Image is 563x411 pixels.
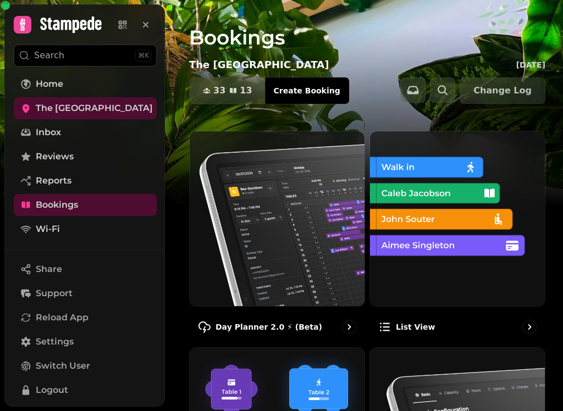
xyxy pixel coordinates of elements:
img: Day Planner 2.0 ⚡ (Beta) [190,131,365,306]
span: Bookings [36,198,78,212]
span: Wi-Fi [36,223,60,236]
span: 33 [213,86,225,95]
button: Switch User [14,355,157,377]
p: List view [396,321,435,332]
a: Inbox [14,121,157,143]
button: Change Log [460,77,545,104]
a: Reports [14,170,157,192]
span: Create Booking [274,87,340,95]
span: Reload App [36,311,89,324]
svg: go to [524,321,535,332]
span: Share [36,263,62,276]
a: Day Planner 2.0 ⚡ (Beta)Day Planner 2.0 ⚡ (Beta) [189,131,365,343]
span: Reviews [36,150,74,163]
span: Settings [36,335,74,348]
button: 3313 [190,77,266,104]
div: ⌘K [135,49,152,62]
button: Reload App [14,307,157,329]
p: Search [34,49,64,62]
span: The [GEOGRAPHIC_DATA] [36,102,153,115]
a: Reviews [14,146,157,168]
p: Day Planner 2.0 ⚡ (Beta) [216,321,322,332]
a: Bookings [14,194,157,216]
svg: go to [344,321,355,332]
button: Share [14,258,157,280]
span: Reports [36,174,71,187]
img: List view [370,131,545,306]
button: Logout [14,379,157,401]
span: Inbox [36,126,61,139]
a: Settings [14,331,157,353]
span: Change Log [473,86,532,95]
p: The [GEOGRAPHIC_DATA] [189,57,329,73]
a: Home [14,73,157,95]
a: Wi-Fi [14,218,157,240]
span: 13 [240,86,252,95]
button: Support [14,282,157,304]
a: List viewList view [369,131,545,343]
button: Search⌘K [14,45,157,66]
span: Logout [36,384,68,397]
button: Create Booking [265,77,349,104]
p: [DATE] [516,59,545,70]
span: Support [36,287,73,300]
a: The [GEOGRAPHIC_DATA] [14,97,157,119]
span: Switch User [36,359,90,373]
span: Home [36,77,63,91]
